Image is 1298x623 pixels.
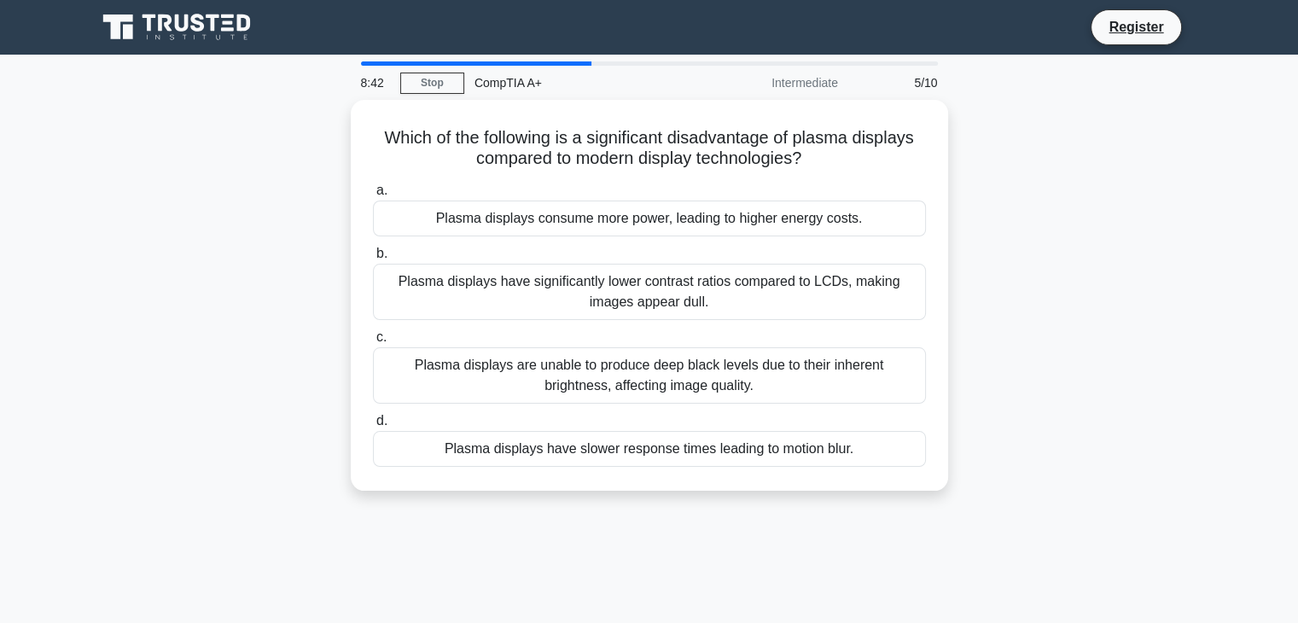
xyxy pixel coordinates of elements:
div: 8:42 [351,66,400,100]
div: Plasma displays have significantly lower contrast ratios compared to LCDs, making images appear d... [373,264,926,320]
span: d. [376,413,387,428]
h5: Which of the following is a significant disadvantage of plasma displays compared to modern displa... [371,127,928,170]
div: 5/10 [848,66,948,100]
a: Register [1098,16,1173,38]
span: b. [376,246,387,260]
div: CompTIA A+ [464,66,699,100]
div: Intermediate [699,66,848,100]
div: Plasma displays consume more power, leading to higher energy costs. [373,201,926,236]
span: a. [376,183,387,197]
div: Plasma displays have slower response times leading to motion blur. [373,431,926,467]
a: Stop [400,73,464,94]
span: c. [376,329,387,344]
div: Plasma displays are unable to produce deep black levels due to their inherent brightness, affecti... [373,347,926,404]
